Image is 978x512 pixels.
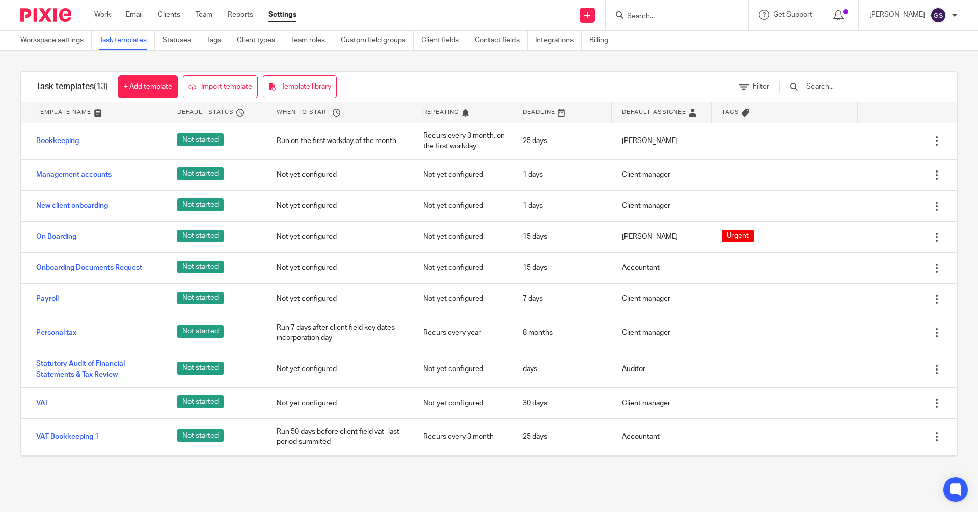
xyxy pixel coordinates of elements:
span: Template name [36,108,91,117]
a: Task templates [99,31,155,50]
a: Reports [228,10,253,20]
a: Workspace settings [20,31,92,50]
div: Run on the first workday of the month [266,128,413,154]
a: Client types [237,31,283,50]
div: Run 50 days before client field vat- last period summited [266,419,413,455]
a: On Boarding [36,232,76,242]
a: Client fields [421,31,467,50]
span: Not started [177,167,224,180]
span: Default assignee [622,108,686,117]
div: Client manager [612,162,711,187]
span: Not started [177,261,224,273]
h1: Task templates [36,81,108,92]
div: Not yet configured [413,162,512,187]
span: Repeating [423,108,459,117]
div: Client manager [612,390,711,416]
input: Search... [805,81,924,92]
a: VAT [36,398,49,408]
div: Run 7 days after client field key dates - incorporation day [266,315,413,351]
a: Statutory Audit of Financial Statements & Tax Review [36,359,157,380]
a: Team roles [291,31,333,50]
div: 25 days [512,424,612,449]
div: Client manager [612,193,711,218]
div: Not yet configured [266,356,413,382]
span: Not started [177,429,224,442]
a: Work [94,10,111,20]
span: Default status [177,108,234,117]
div: Recurs every 3 month, on the first workday [413,123,512,159]
div: 30 days [512,390,612,416]
a: Personal tax [36,328,76,338]
div: Not yet configured [413,286,512,311]
span: Tags [722,108,739,117]
div: 15 days [512,224,612,249]
div: Client manager [612,286,711,311]
p: [PERSON_NAME] [869,10,925,20]
span: Not started [177,133,224,146]
img: svg%3E [930,7,946,23]
div: 8 months [512,320,612,346]
div: Not yet configured [413,356,512,382]
div: Not yet configured [266,390,413,416]
div: Not yet configured [266,162,413,187]
span: Not started [177,325,224,338]
a: Onboarding Documents Request [36,263,142,273]
a: VAT Bookkeeping 1 [36,432,99,442]
a: Clients [158,10,180,20]
div: 7 days [512,286,612,311]
span: Urgent [727,231,749,241]
span: Deadline [523,108,555,117]
span: Not started [177,198,224,211]
div: Not yet configured [266,255,413,280]
div: [PERSON_NAME] [612,224,711,249]
div: 25 days [512,128,612,154]
span: Filter [753,83,769,90]
a: Tags [207,31,229,50]
a: Contact fields [475,31,528,50]
img: Pixie [20,8,71,22]
span: Not started [177,292,224,304]
a: Settings [268,10,296,20]
div: days [512,356,612,382]
div: Accountant [612,424,711,449]
span: When to start [277,108,330,117]
a: Bookkeeping [36,136,79,146]
div: Recurs every year [413,320,512,346]
div: Recurs every 3 month [413,424,512,449]
div: Run 50 days after client field vat- last period summited [266,456,413,492]
a: Import template [183,75,258,98]
a: Billing [589,31,616,50]
span: Not started [177,362,224,375]
div: Not yet configured [413,390,512,416]
div: 1 days [512,162,612,187]
a: Team [196,10,212,20]
div: Not yet configured [413,193,512,218]
a: Payroll [36,294,59,304]
div: Not yet configured [266,224,413,249]
a: Statuses [162,31,199,50]
a: Management accounts [36,169,112,180]
span: Get Support [773,11,812,18]
div: Client manager [612,320,711,346]
input: Search [626,12,718,21]
div: Not yet configured [413,255,512,280]
a: Custom field groups [341,31,414,50]
div: 1 days [512,193,612,218]
div: Not yet configured [266,286,413,311]
a: + Add template [118,75,178,98]
span: (13) [94,82,108,91]
span: Not started [177,395,224,408]
div: 15 days [512,255,612,280]
span: Not started [177,230,224,242]
a: Email [126,10,143,20]
div: Accountant [612,255,711,280]
div: Not yet configured [266,193,413,218]
div: Auditor [612,356,711,382]
div: [PERSON_NAME] [612,128,711,154]
div: Not yet configured [413,224,512,249]
a: Integrations [535,31,582,50]
a: Template library [263,75,337,98]
a: New client onboarding [36,201,108,211]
